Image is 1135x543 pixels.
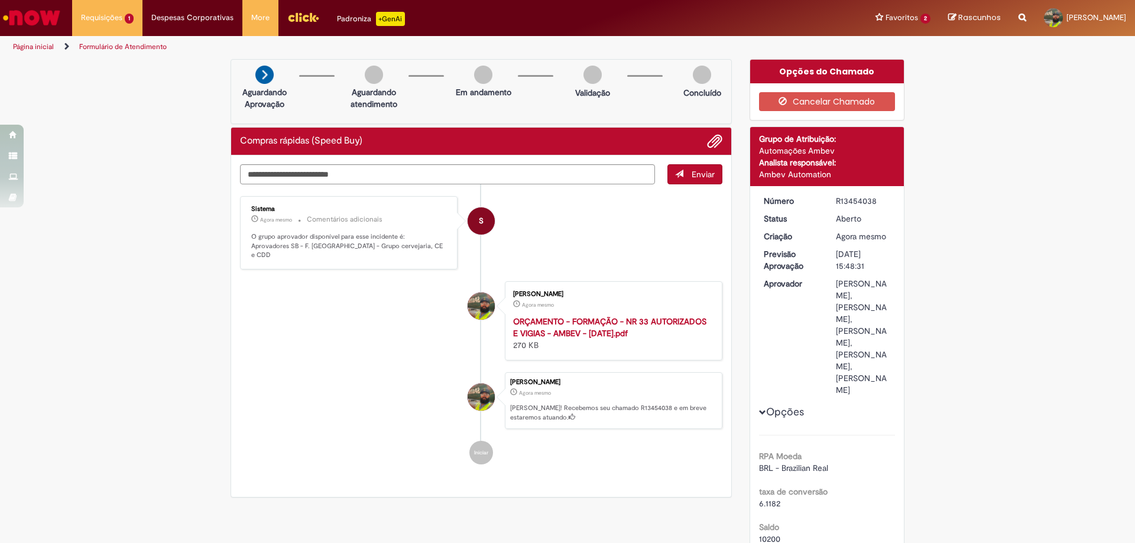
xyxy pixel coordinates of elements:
div: Grupo de Atribuição: [759,133,896,145]
b: taxa de conversão [759,486,828,497]
time: 27/08/2025 17:48:31 [836,231,886,242]
p: Em andamento [456,86,511,98]
div: 270 KB [513,316,710,351]
small: Comentários adicionais [307,214,382,225]
dt: Status [755,213,828,225]
button: Cancelar Chamado [759,92,896,111]
span: 2 [920,14,930,24]
dt: Previsão Aprovação [755,248,828,272]
span: Rascunhos [958,12,1001,23]
span: Agora mesmo [519,389,551,396]
img: img-circle-grey.png [583,66,602,84]
dt: Criação [755,230,828,242]
dt: Aprovador [755,278,828,290]
b: Saldo [759,522,779,532]
time: 27/08/2025 17:48:31 [519,389,551,396]
b: RPA Moeda [759,451,802,461]
a: Formulário de Atendimento [79,42,167,51]
button: Adicionar anexos [707,134,722,149]
span: 6.1182 [759,498,780,509]
div: [PERSON_NAME] [513,291,710,298]
textarea: Digite sua mensagem aqui... [240,164,655,184]
div: [DATE] 15:48:31 [836,248,891,272]
li: Sadrak Helvecio [240,372,722,429]
img: img-circle-grey.png [693,66,711,84]
p: Concluído [683,87,721,99]
div: Sadrak Helvecio [468,292,495,320]
span: Requisições [81,12,122,24]
div: Analista responsável: [759,157,896,168]
span: 1 [125,14,134,24]
img: click_logo_yellow_360x200.png [287,8,319,26]
div: [PERSON_NAME], [PERSON_NAME], [PERSON_NAME], [PERSON_NAME], [PERSON_NAME] [836,278,891,396]
dt: Número [755,195,828,207]
span: Despesas Corporativas [151,12,234,24]
a: Rascunhos [948,12,1001,24]
span: [PERSON_NAME] [1066,12,1126,22]
img: img-circle-grey.png [365,66,383,84]
p: [PERSON_NAME]! Recebemos seu chamado R13454038 e em breve estaremos atuando. [510,404,716,422]
img: img-circle-grey.png [474,66,492,84]
time: 27/08/2025 17:48:39 [260,216,292,223]
div: Ambev Automation [759,168,896,180]
p: Aguardando atendimento [345,86,403,110]
div: Padroniza [337,12,405,26]
div: Automações Ambev [759,145,896,157]
time: 27/08/2025 17:48:17 [522,301,554,308]
span: Agora mesmo [522,301,554,308]
a: Página inicial [13,42,54,51]
span: Agora mesmo [836,231,886,242]
div: Sistema [251,206,448,213]
p: Aguardando Aprovação [236,86,293,110]
div: Aberto [836,213,891,225]
span: Agora mesmo [260,216,292,223]
ul: Histórico de tíquete [240,184,722,476]
p: +GenAi [376,12,405,26]
button: Enviar [667,164,722,184]
span: Favoritos [886,12,918,24]
ul: Trilhas de página [9,36,748,58]
a: ORÇAMENTO - FORMAÇÃO - NR 33 AUTORIZADOS E VIGIAS - AMBEV - [DATE].pdf [513,316,706,339]
span: BRL - Brazilian Real [759,463,828,473]
div: [PERSON_NAME] [510,379,716,386]
div: Sadrak Helvecio [468,383,495,411]
span: S [479,207,484,235]
span: Enviar [692,169,715,180]
div: R13454038 [836,195,891,207]
p: Validação [575,87,610,99]
div: System [468,207,495,235]
img: arrow-next.png [255,66,274,84]
div: 27/08/2025 17:48:31 [836,230,891,242]
h2: Compras rápidas (Speed Buy) Histórico de tíquete [240,136,362,147]
span: More [251,12,270,24]
p: O grupo aprovador disponível para esse incidente é: Aprovadores SB - F. [GEOGRAPHIC_DATA] - Grupo... [251,232,448,260]
div: Opções do Chamado [750,60,904,83]
img: ServiceNow [1,6,62,30]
